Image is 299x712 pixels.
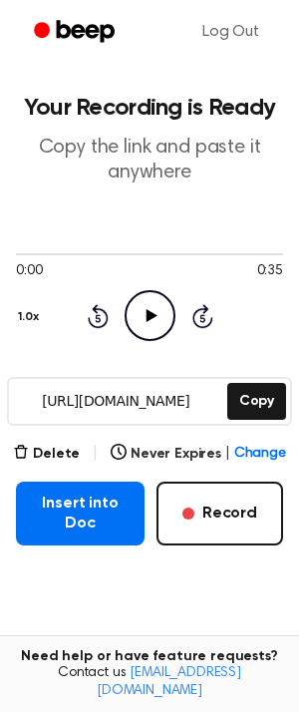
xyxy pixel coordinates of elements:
button: Insert into Doc [16,482,145,545]
span: | [225,444,230,465]
button: 1.0x [16,300,46,334]
a: Log Out [182,8,279,56]
a: Beep [20,13,133,52]
button: Record [156,482,283,545]
span: 0:00 [16,261,42,282]
span: 0:35 [257,261,283,282]
span: Contact us [12,665,287,700]
button: Delete [13,444,80,465]
span: | [92,442,99,466]
button: Copy [227,383,286,420]
button: Never Expires|Change [111,444,286,465]
a: [EMAIL_ADDRESS][DOMAIN_NAME] [97,666,241,698]
p: Copy the link and paste it anywhere [16,136,283,185]
span: Change [234,444,286,465]
h1: Your Recording is Ready [16,96,283,120]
